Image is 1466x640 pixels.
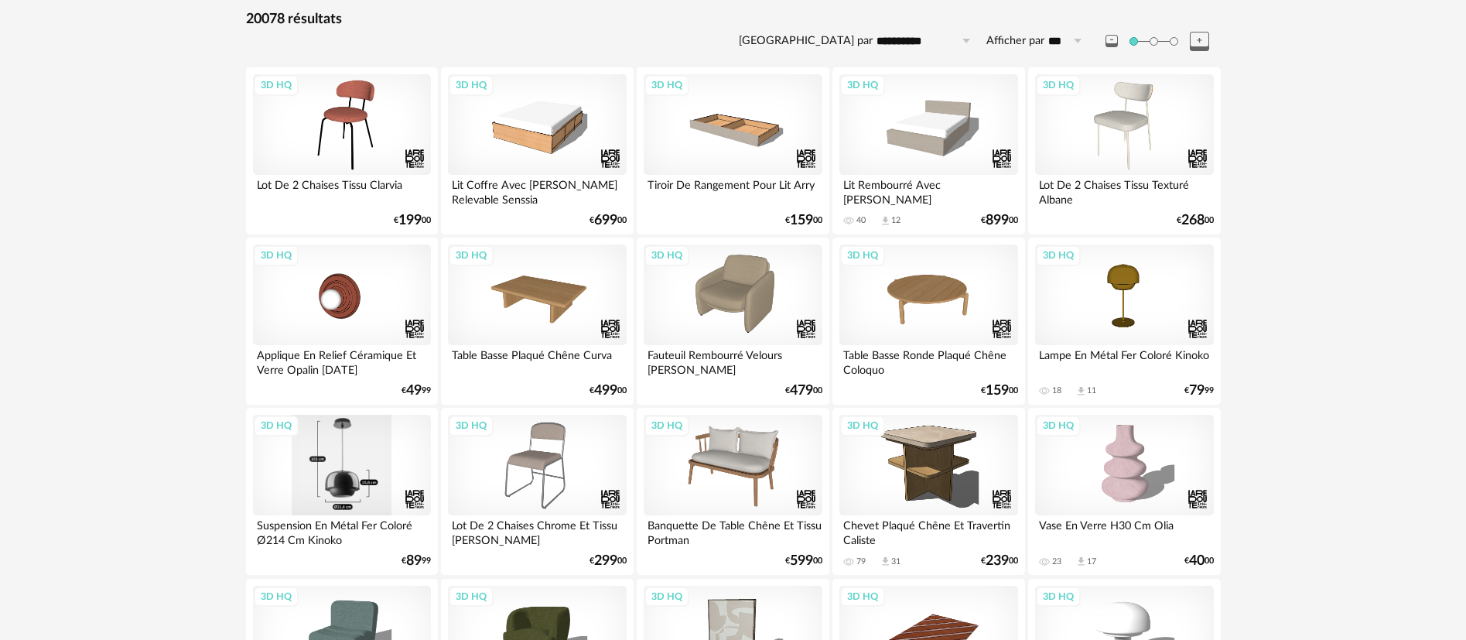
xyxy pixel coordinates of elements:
div: 12 [891,215,900,226]
div: 3D HQ [644,245,689,265]
div: 3D HQ [840,245,885,265]
div: 18 [1052,385,1061,396]
div: € 00 [394,215,431,226]
span: 159 [986,385,1009,396]
span: 479 [790,385,813,396]
div: 3D HQ [449,416,494,436]
a: 3D HQ Tiroir De Rangement Pour Lit Arry €15900 [637,67,829,234]
div: € 00 [785,556,822,566]
div: 20078 résultats [246,11,1221,29]
span: 40 [1189,556,1205,566]
div: € 99 [402,556,431,566]
div: € 00 [785,385,822,396]
a: 3D HQ Chevet Plaqué Chêne Et Travertin Caliste 79 Download icon 31 €23900 [832,408,1024,575]
div: € 00 [589,215,627,226]
div: 3D HQ [644,75,689,95]
div: 3D HQ [644,587,689,607]
div: Chevet Plaqué Chêne Et Travertin Caliste [839,515,1017,546]
a: 3D HQ Table Basse Ronde Plaqué Chêne Coloquo €15900 [832,238,1024,405]
a: 3D HQ Suspension En Métal Fer Coloré Ø214 Cm Kinoko €8999 [246,408,438,575]
span: 89 [406,556,422,566]
a: 3D HQ Fauteuil Rembourré Velours [PERSON_NAME] €47900 [637,238,829,405]
a: 3D HQ Lot De 2 Chaises Chrome Et Tissu [PERSON_NAME] €29900 [441,408,633,575]
span: 899 [986,215,1009,226]
div: 40 [856,215,866,226]
div: 3D HQ [254,416,299,436]
div: Lot De 2 Chaises Tissu Texturé Albane [1035,175,1213,206]
div: 79 [856,556,866,567]
span: 159 [790,215,813,226]
div: € 99 [1184,385,1214,396]
div: Lot De 2 Chaises Tissu Clarvia [253,175,431,206]
span: Download icon [1075,556,1087,567]
div: 3D HQ [1036,416,1081,436]
div: 3D HQ [644,416,689,436]
div: 3D HQ [1036,75,1081,95]
div: 3D HQ [1036,587,1081,607]
div: 23 [1052,556,1061,567]
div: Table Basse Plaqué Chêne Curva [448,345,626,376]
div: € 00 [981,556,1018,566]
div: Tiroir De Rangement Pour Lit Arry [644,175,822,206]
div: € 00 [981,385,1018,396]
span: 299 [594,556,617,566]
div: 17 [1087,556,1096,567]
label: [GEOGRAPHIC_DATA] par [739,34,873,49]
a: 3D HQ Lit Rembourré Avec [PERSON_NAME] 40 Download icon 12 €89900 [832,67,1024,234]
div: 3D HQ [840,75,885,95]
div: Banquette De Table Chêne Et Tissu Portman [644,515,822,546]
div: € 99 [402,385,431,396]
div: 3D HQ [1036,245,1081,265]
div: Vase En Verre H30 Cm Olia [1035,515,1213,546]
span: 499 [594,385,617,396]
a: 3D HQ Lampe En Métal Fer Coloré Kinoko 18 Download icon 11 €7999 [1028,238,1220,405]
div: 31 [891,556,900,567]
span: 599 [790,556,813,566]
div: 3D HQ [449,587,494,607]
div: 3D HQ [254,587,299,607]
div: € 00 [589,556,627,566]
span: 199 [398,215,422,226]
div: Lit Coffre Avec [PERSON_NAME] Relevable Senssia [448,175,626,206]
div: 3D HQ [254,75,299,95]
div: 3D HQ [254,245,299,265]
div: Applique En Relief Céramique Et Verre Opalin [DATE] [253,345,431,376]
a: 3D HQ Vase En Verre H30 Cm Olia 23 Download icon 17 €4000 [1028,408,1220,575]
div: € 00 [1177,215,1214,226]
div: € 00 [785,215,822,226]
div: Table Basse Ronde Plaqué Chêne Coloquo [839,345,1017,376]
a: 3D HQ Lot De 2 Chaises Tissu Texturé Albane €26800 [1028,67,1220,234]
span: 239 [986,556,1009,566]
div: Suspension En Métal Fer Coloré Ø214 Cm Kinoko [253,515,431,546]
div: 3D HQ [840,587,885,607]
a: 3D HQ Applique En Relief Céramique Et Verre Opalin [DATE] €4999 [246,238,438,405]
label: Afficher par [986,34,1044,49]
a: 3D HQ Banquette De Table Chêne Et Tissu Portman €59900 [637,408,829,575]
div: 3D HQ [449,245,494,265]
div: 3D HQ [449,75,494,95]
span: 268 [1181,215,1205,226]
div: Fauteuil Rembourré Velours [PERSON_NAME] [644,345,822,376]
div: € 00 [589,385,627,396]
a: 3D HQ Table Basse Plaqué Chêne Curva €49900 [441,238,633,405]
a: 3D HQ Lot De 2 Chaises Tissu Clarvia €19900 [246,67,438,234]
div: Lit Rembourré Avec [PERSON_NAME] [839,175,1017,206]
span: 49 [406,385,422,396]
span: 79 [1189,385,1205,396]
span: Download icon [880,215,891,227]
span: Download icon [1075,385,1087,397]
div: Lampe En Métal Fer Coloré Kinoko [1035,345,1213,376]
div: € 00 [1184,556,1214,566]
div: Lot De 2 Chaises Chrome Et Tissu [PERSON_NAME] [448,515,626,546]
div: 11 [1087,385,1096,396]
span: Download icon [880,556,891,567]
div: 3D HQ [840,416,885,436]
span: 699 [594,215,617,226]
a: 3D HQ Lit Coffre Avec [PERSON_NAME] Relevable Senssia €69900 [441,67,633,234]
div: € 00 [981,215,1018,226]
